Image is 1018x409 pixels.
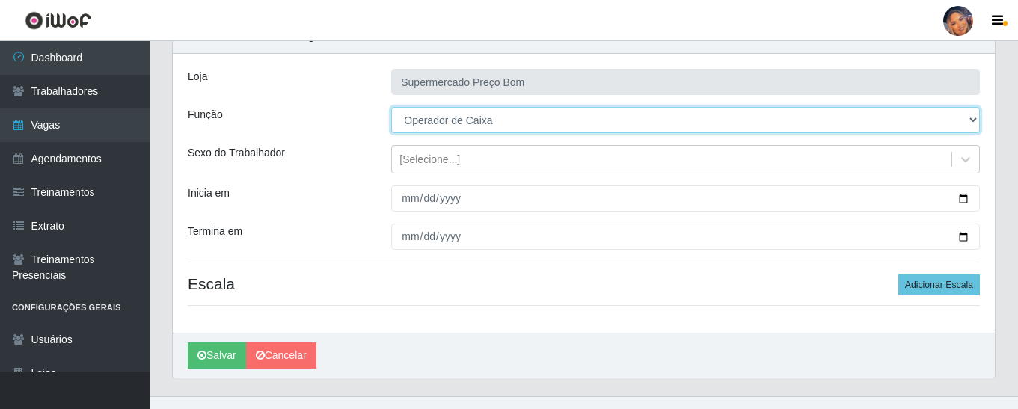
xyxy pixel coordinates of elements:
[391,185,980,212] input: 00/00/0000
[898,274,980,295] button: Adicionar Escala
[188,185,230,201] label: Inicia em
[188,274,980,293] h4: Escala
[188,145,285,161] label: Sexo do Trabalhador
[391,224,980,250] input: 00/00/0000
[188,342,246,369] button: Salvar
[188,107,223,123] label: Função
[399,152,460,167] div: [Selecione...]
[188,224,242,239] label: Termina em
[25,11,91,30] img: CoreUI Logo
[246,342,316,369] a: Cancelar
[188,69,207,84] label: Loja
